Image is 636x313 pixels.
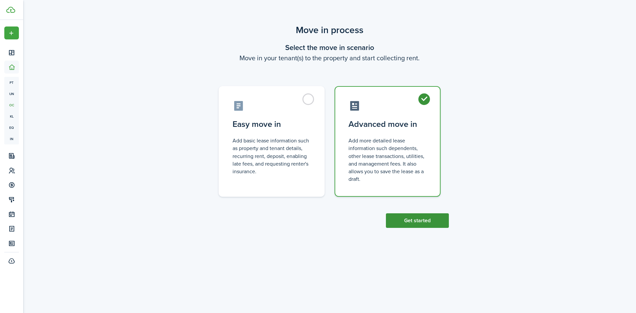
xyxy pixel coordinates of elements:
[386,213,449,228] button: Get started
[4,99,19,111] a: oc
[4,88,19,99] a: un
[348,118,427,130] control-radio-card-title: Advanced move in
[210,53,449,63] wizard-step-header-description: Move in your tenant(s) to the property and start collecting rent.
[233,118,311,130] control-radio-card-title: Easy move in
[4,111,19,122] a: kl
[4,77,19,88] a: pt
[4,122,19,133] a: eq
[4,26,19,39] button: Open menu
[210,23,449,37] scenario-title: Move in process
[4,133,19,144] a: in
[348,137,427,183] control-radio-card-description: Add more detailed lease information such dependents, other lease transactions, utilities, and man...
[233,137,311,175] control-radio-card-description: Add basic lease information such as property and tenant details, recurring rent, deposit, enablin...
[6,7,15,13] img: TenantCloud
[210,42,449,53] wizard-step-header-title: Select the move in scenario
